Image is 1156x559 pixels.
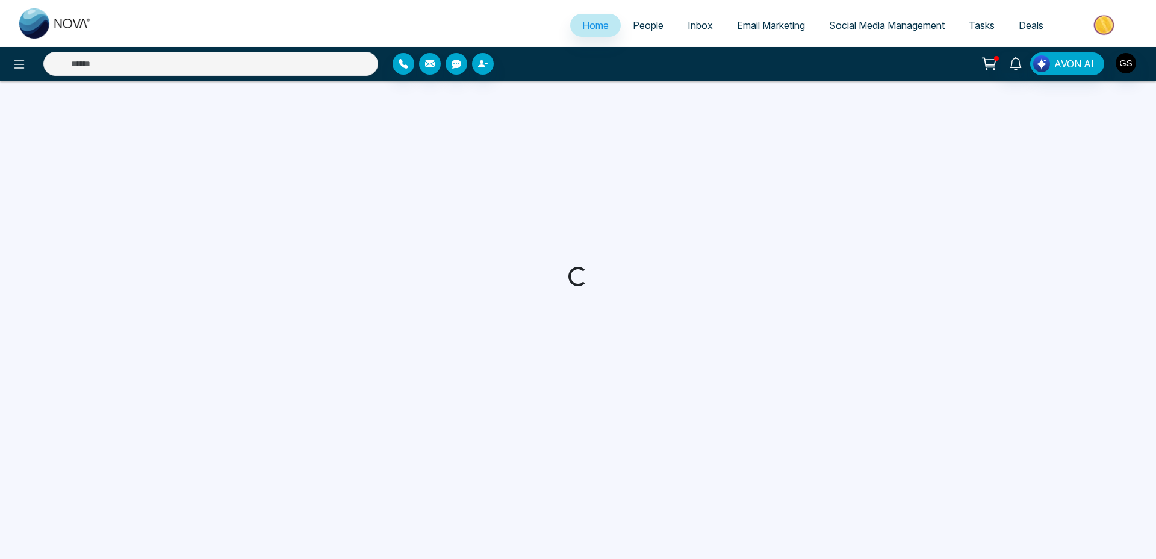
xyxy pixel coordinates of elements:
span: Social Media Management [829,19,945,31]
a: Home [570,14,621,37]
span: Deals [1019,19,1043,31]
img: Market-place.gif [1061,11,1149,39]
a: Tasks [957,14,1007,37]
span: People [633,19,663,31]
span: Tasks [969,19,995,31]
img: User Avatar [1116,53,1136,73]
img: Lead Flow [1033,55,1050,72]
span: Home [582,19,609,31]
a: Deals [1007,14,1055,37]
a: Inbox [676,14,725,37]
span: Email Marketing [737,19,805,31]
a: Social Media Management [817,14,957,37]
span: Inbox [688,19,713,31]
span: AVON AI [1054,57,1094,71]
a: People [621,14,676,37]
a: Email Marketing [725,14,817,37]
button: AVON AI [1030,52,1104,75]
img: Nova CRM Logo [19,8,92,39]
